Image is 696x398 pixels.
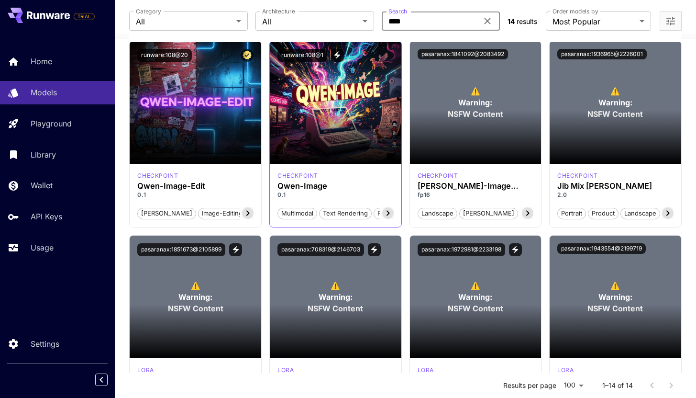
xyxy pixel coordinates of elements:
[31,56,52,67] p: Home
[418,182,534,191] h3: [PERSON_NAME]-Image nunchaku
[198,207,246,219] button: image-editing
[557,366,574,375] div: Qwen Image
[31,180,53,191] p: Wallet
[508,17,515,25] span: 14
[557,207,586,219] button: Portrait
[331,280,340,291] span: ⚠️
[31,211,62,222] p: API Keys
[598,291,632,303] span: Warning:
[31,242,54,253] p: Usage
[557,171,598,180] div: Qwen Image
[552,16,636,27] span: Most Popular
[331,49,344,62] button: View trigger words
[418,191,534,199] p: fp16
[598,97,632,108] span: Warning:
[418,366,434,375] p: lora
[320,209,371,218] span: Text rendering
[178,291,212,303] span: Warning:
[665,15,676,27] button: Open more filters
[277,207,317,219] button: Multimodal
[277,366,294,375] p: lora
[588,209,618,218] span: Product
[557,191,674,199] p: 2.0
[137,182,254,191] h3: Qwen-Image-Edit
[418,207,457,219] button: Landscape
[587,303,643,314] span: NSFW Content
[130,236,261,358] div: To view NSFW models, adjust the filter settings and toggle the option on.
[319,291,353,303] span: Warning:
[552,7,598,15] label: Order models by
[137,191,254,199] p: 0.1
[136,7,161,15] label: Category
[137,366,154,375] div: Qwen Image
[557,182,674,191] h3: Jib Mix [PERSON_NAME]
[550,41,681,164] div: To view NSFW models, adjust the filter settings and toggle the option on.
[509,243,522,256] button: View trigger words
[102,371,115,388] div: Collapse sidebar
[588,207,619,219] button: Product
[558,209,586,218] span: Portrait
[388,7,407,15] label: Search
[168,303,223,314] span: NSFW Content
[277,243,364,256] button: pasaranax:708319@2146703
[278,209,317,218] span: Multimodal
[410,41,541,164] div: To view NSFW models, adjust the filter settings and toggle the option on.
[418,243,505,256] button: pasaranax:1972981@2233198
[418,182,534,191] div: Qwen-Image nunchaku
[31,149,56,160] p: Library
[557,171,598,180] p: checkpoint
[550,236,681,358] div: To view NSFW models, adjust the filter settings and toggle the option on.
[557,49,647,59] button: pasaranax:1936965@2226001
[459,207,518,219] button: [PERSON_NAME]
[471,85,480,97] span: ⚠️
[448,303,503,314] span: NSFW Content
[137,171,178,180] div: qwen_image_edit
[458,291,492,303] span: Warning:
[31,87,57,98] p: Models
[137,243,225,256] button: pasaranax:1851673@2105899
[137,49,192,62] button: runware:108@20
[374,207,418,219] button: Precise text
[136,16,232,27] span: All
[319,207,372,219] button: Text rendering
[368,243,381,256] button: View trigger words
[199,209,246,218] span: image-editing
[418,209,457,218] span: Landscape
[557,182,674,191] div: Jib Mix Qwen
[277,366,294,375] div: Qwen Image
[137,366,154,375] p: lora
[277,49,327,62] button: runware:108@1
[620,207,660,219] button: Landscape
[277,182,394,191] h3: Qwen-Image
[560,378,587,392] div: 100
[587,108,643,120] span: NSFW Content
[557,243,646,254] button: pasaranax:1943554@2199719
[602,381,633,390] p: 1–14 of 14
[374,209,417,218] span: Precise text
[137,207,196,219] button: [PERSON_NAME]
[418,171,458,180] p: checkpoint
[137,171,178,180] p: checkpoint
[418,366,434,375] div: Qwen Image
[458,97,492,108] span: Warning:
[262,16,359,27] span: All
[517,17,537,25] span: results
[31,338,59,350] p: Settings
[277,171,318,180] div: Qwen Image
[308,303,363,314] span: NSFW Content
[277,191,394,199] p: 0.1
[418,49,508,59] button: pasaranax:1841092@2083492
[241,49,254,62] button: Certified Model – Vetted for best performance and includes a commercial license.
[74,13,94,20] span: TRIAL
[262,7,295,15] label: Architecture
[621,209,660,218] span: Landscape
[460,209,518,218] span: [PERSON_NAME]
[277,171,318,180] p: checkpoint
[418,171,458,180] div: Qwen Image
[448,108,503,120] span: NSFW Content
[31,118,72,129] p: Playground
[95,374,108,386] button: Collapse sidebar
[557,366,574,375] p: lora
